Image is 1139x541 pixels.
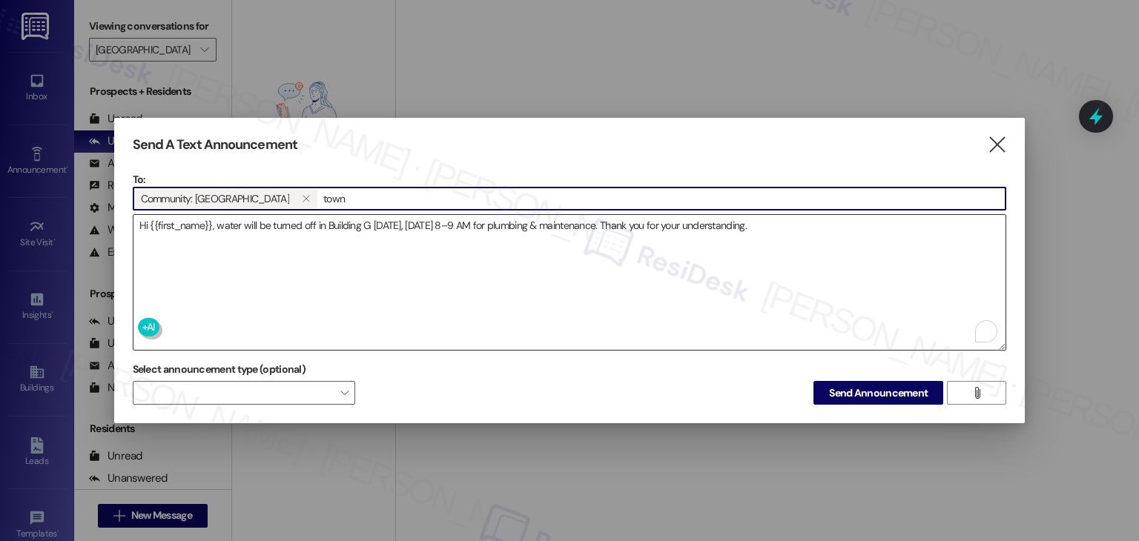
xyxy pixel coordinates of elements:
label: Select announcement type (optional) [133,358,306,381]
i:  [987,137,1007,153]
button: Community: Towne Square [295,189,317,208]
i:  [971,387,983,399]
div: To enrich screen reader interactions, please activate Accessibility in Grammarly extension settings [133,214,1007,351]
p: To: [133,172,1007,187]
span: Send Announcement [829,385,928,401]
span: Community: Towne Square [141,189,289,208]
textarea: To enrich screen reader interactions, please activate Accessibility in Grammarly extension settings [133,215,1006,350]
i:  [302,193,310,205]
button: Send Announcement [813,381,943,405]
h3: Send A Text Announcement [133,136,297,153]
input: Type to select the units, buildings, or communities you want to message. (e.g. 'Unit 1A', 'Buildi... [319,187,1006,210]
